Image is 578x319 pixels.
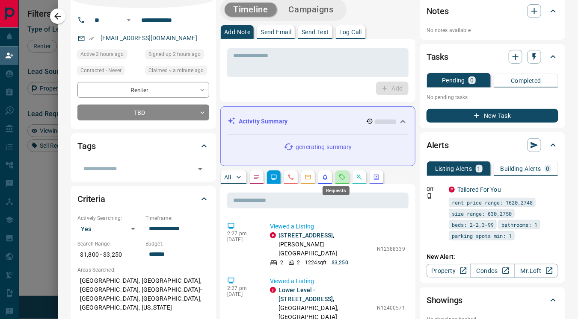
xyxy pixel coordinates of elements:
a: Property [427,264,471,278]
p: Actively Searching: [77,214,141,222]
svg: Agent Actions [373,174,380,181]
svg: Email Verified [89,35,95,41]
a: Mr.Loft [514,264,558,278]
h2: Criteria [77,192,105,206]
p: 0 [470,77,474,83]
a: [EMAIL_ADDRESS][DOMAIN_NAME] [101,35,197,41]
div: property.ca [270,287,276,293]
p: All [224,174,231,180]
div: Yes [77,222,141,236]
p: [DATE] [227,237,257,243]
p: 0 [546,166,550,172]
span: parking spots min: 1 [452,231,512,240]
div: Criteria [77,189,209,209]
p: 2 [297,259,300,266]
p: Add Note [224,29,250,35]
p: 2:27 pm [227,231,257,237]
p: No notes available [427,26,558,34]
div: Tue Sep 16 2025 [145,50,209,61]
p: Areas Searched: [77,266,209,274]
a: Tailored For You [457,186,501,193]
p: generating summary [296,143,352,152]
p: $3,250 [332,259,348,266]
span: Active 2 hours ago [80,50,124,59]
div: Requests [323,186,350,195]
svg: Calls [288,174,294,181]
svg: Emails [305,174,311,181]
span: Signed up 2 hours ago [148,50,201,59]
p: 2 [280,259,283,266]
p: Pending [442,77,465,83]
span: Claimed < a minute ago [148,66,204,75]
p: Budget: [145,240,209,248]
p: Viewed a Listing [270,222,405,231]
svg: Listing Alerts [322,174,329,181]
span: rent price range: 1620,2748 [452,198,533,207]
button: Open [124,15,134,25]
p: Timeframe: [145,214,209,222]
div: Tue Sep 16 2025 [77,50,141,61]
p: Activity Summary [239,117,288,126]
p: Off [427,185,444,193]
a: Condos [470,264,514,278]
p: Send Text [302,29,329,35]
button: New Task [427,109,558,123]
button: Campaigns [280,3,342,17]
p: N12400571 [377,304,405,312]
p: No pending tasks [427,91,558,104]
p: Completed [511,78,541,84]
div: Notes [427,1,558,21]
div: property.ca [449,187,455,193]
div: Renter [77,82,209,98]
p: Listing Alerts [435,166,472,172]
h2: Notes [427,4,449,18]
p: [DATE] [227,291,257,297]
p: $1,800 - $3,250 [77,248,141,262]
span: bathrooms: 1 [501,220,537,229]
p: Send Email [261,29,291,35]
p: Search Range: [77,240,141,248]
div: Showings [427,290,558,310]
p: 1 [477,166,481,172]
h2: Tasks [427,50,448,64]
svg: Opportunities [356,174,363,181]
p: [GEOGRAPHIC_DATA], [GEOGRAPHIC_DATA], [GEOGRAPHIC_DATA], [GEOGRAPHIC_DATA]-[GEOGRAPHIC_DATA], [GE... [77,274,209,315]
div: Tue Sep 16 2025 [145,66,209,78]
p: N12388339 [377,245,405,253]
svg: Push Notification Only [427,193,433,199]
svg: Notes [253,174,260,181]
div: TBD [77,105,209,120]
button: Timeline [225,3,277,17]
a: Lower Level - [STREET_ADDRESS] [279,287,333,302]
p: Viewed a Listing [270,277,405,286]
span: beds: 2-2,3-99 [452,220,494,229]
h2: Showings [427,293,463,307]
p: Log Call [339,29,362,35]
p: , [PERSON_NAME][GEOGRAPHIC_DATA] [279,231,373,258]
div: Tasks [427,47,558,67]
div: Alerts [427,135,558,155]
span: Contacted - Never [80,66,122,75]
a: [STREET_ADDRESS] [279,232,333,239]
div: property.ca [270,232,276,238]
p: 2:27 pm [227,285,257,291]
div: Activity Summary [228,114,408,129]
p: Building Alerts [501,166,541,172]
div: Tags [77,136,209,156]
span: size range: 630,2750 [452,209,512,218]
p: New Alert: [427,252,558,261]
svg: Lead Browsing Activity [270,174,277,181]
button: Open [194,163,206,175]
h2: Tags [77,139,95,153]
p: 1224 sqft [305,259,326,266]
svg: Requests [339,174,346,181]
h2: Alerts [427,138,449,152]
